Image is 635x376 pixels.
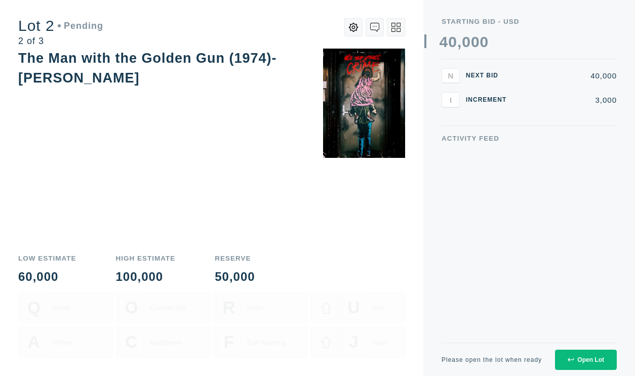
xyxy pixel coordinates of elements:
[518,72,617,79] div: 40,000
[462,34,471,50] div: 0
[568,356,604,363] div: Open Lot
[58,21,103,30] div: Pending
[115,271,175,283] div: 100,000
[18,271,76,283] div: 60,000
[18,36,103,46] div: 2 of 3
[442,92,460,107] button: I
[466,72,511,78] div: Next Bid
[115,255,175,262] div: High Estimate
[442,68,460,83] button: N
[18,51,277,86] div: The Man with the Golden Gun (1974)- [PERSON_NAME]
[448,71,454,80] span: N
[480,34,489,50] div: 0
[466,97,511,103] div: Increment
[442,18,617,25] div: Starting Bid - USD
[442,135,617,142] div: Activity Feed
[215,255,255,262] div: Reserve
[471,34,480,50] div: 0
[442,357,542,363] div: Please open the lot when ready
[518,96,617,104] div: 3,000
[450,96,452,104] span: I
[448,34,457,50] div: 0
[215,271,255,283] div: 50,000
[440,34,449,50] div: 4
[18,255,76,262] div: Low Estimate
[457,34,462,186] div: ,
[555,350,617,370] button: Open Lot
[18,18,103,33] div: Lot 2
